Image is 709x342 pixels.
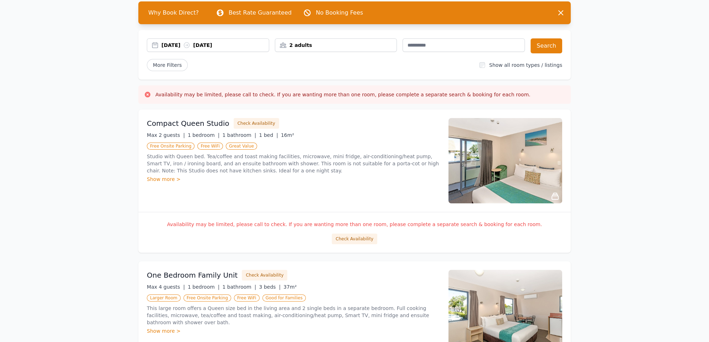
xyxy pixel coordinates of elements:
span: Great Value [226,143,257,150]
button: Check Availability [332,234,377,244]
span: Max 2 guests | [147,132,185,138]
span: Free WiFi [197,143,223,150]
span: Good for Families [262,294,306,301]
span: 1 bathroom | [222,284,256,290]
button: Check Availability [234,118,279,129]
span: Why Book Direct? [143,6,204,20]
h3: Compact Queen Studio [147,118,229,128]
span: Free WiFi [234,294,260,301]
span: 1 bedroom | [188,132,220,138]
div: Show more > [147,176,440,183]
span: 3 beds | [259,284,281,290]
div: 2 adults [275,42,397,49]
span: 1 bed | [259,132,278,138]
span: More Filters [147,59,188,71]
p: This large room offers a Queen size bed in the living area and 2 single beds in a separate bedroo... [147,305,440,326]
span: 1 bathroom | [222,132,256,138]
label: Show all room types / listings [489,62,562,68]
p: Studio with Queen bed. Tea/coffee and toast making facilities, microwave, mini fridge, air-condit... [147,153,440,174]
button: Check Availability [242,270,287,280]
span: 1 bedroom | [188,284,220,290]
span: Max 4 guests | [147,284,185,290]
p: Best Rate Guaranteed [229,9,292,17]
span: 37m² [283,284,297,290]
h3: Availability may be limited, please call to check. If you are wanting more than one room, please ... [155,91,531,98]
h3: One Bedroom Family Unit [147,270,238,280]
p: Availability may be limited, please call to check. If you are wanting more than one room, please ... [147,221,562,228]
span: Free Onsite Parking [147,143,194,150]
div: [DATE] [DATE] [161,42,269,49]
button: Search [531,38,562,53]
p: No Booking Fees [316,9,363,17]
div: Show more > [147,327,440,335]
span: Free Onsite Parking [183,294,231,301]
span: Larger Room [147,294,181,301]
span: 16m² [281,132,294,138]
